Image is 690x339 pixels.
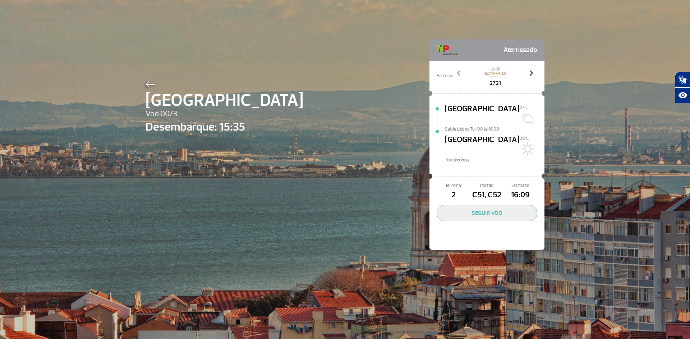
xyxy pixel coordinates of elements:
span: Estimado [504,182,537,189]
span: 16:09 [504,189,537,201]
span: 2721 [484,79,506,88]
span: Desembarque: 15:35 [146,118,303,136]
span: [GEOGRAPHIC_DATA] [146,88,303,113]
span: Voo 0073 [146,108,303,120]
button: SEGUIR VOO [437,205,537,221]
span: Sai de Lisboa Tu/09 às 16:09* [445,126,544,131]
div: Plugin de acessibilidade da Hand Talk. [675,72,690,103]
span: 28°C [520,136,529,141]
span: Terminal [437,182,470,189]
span: Portão [470,182,503,189]
span: [GEOGRAPHIC_DATA] [445,103,520,126]
span: Parceria: [437,72,453,79]
img: Sol [520,142,534,156]
span: [GEOGRAPHIC_DATA] [445,134,520,157]
span: *Horáro local [445,157,544,164]
span: Aterrissado [503,43,537,57]
span: 2 [437,189,470,201]
button: Abrir recursos assistivos. [675,88,690,103]
img: Sol com algumas nuvens [520,111,534,125]
span: C51, C52 [470,189,503,201]
span: 27°C [520,105,528,110]
button: Abrir tradutor de língua de sinais. [675,72,690,88]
